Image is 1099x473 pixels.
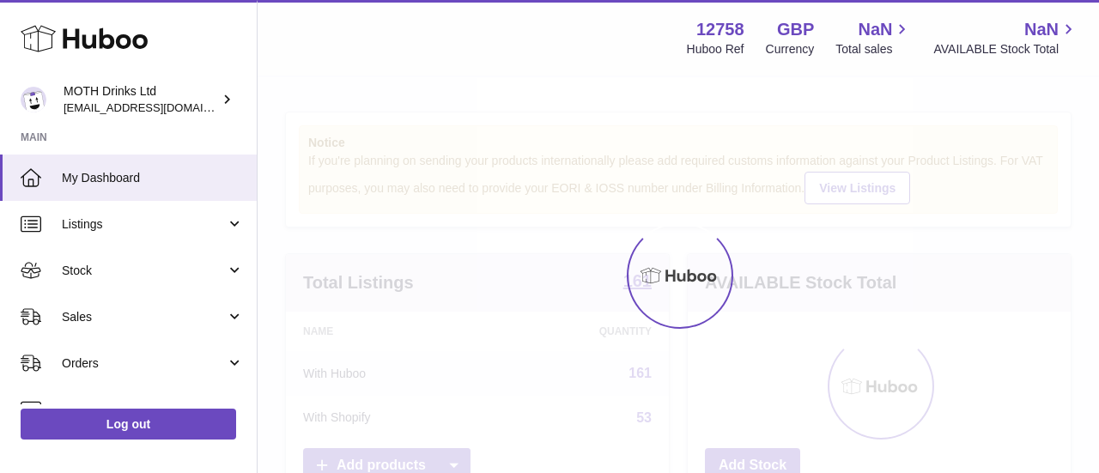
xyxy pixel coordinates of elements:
span: NaN [1024,18,1059,41]
span: Sales [62,309,226,325]
span: My Dashboard [62,170,244,186]
div: MOTH Drinks Ltd [64,83,218,116]
a: NaN Total sales [835,18,912,58]
div: Huboo Ref [687,41,744,58]
span: NaN [858,18,892,41]
strong: 12758 [696,18,744,41]
a: NaN AVAILABLE Stock Total [933,18,1078,58]
span: AVAILABLE Stock Total [933,41,1078,58]
img: orders@mothdrinks.com [21,87,46,112]
span: [EMAIL_ADDRESS][DOMAIN_NAME] [64,100,252,114]
strong: GBP [777,18,814,41]
span: Stock [62,263,226,279]
span: Usage [62,402,244,418]
span: Total sales [835,41,912,58]
a: Log out [21,409,236,440]
div: Currency [766,41,815,58]
span: Listings [62,216,226,233]
span: Orders [62,355,226,372]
